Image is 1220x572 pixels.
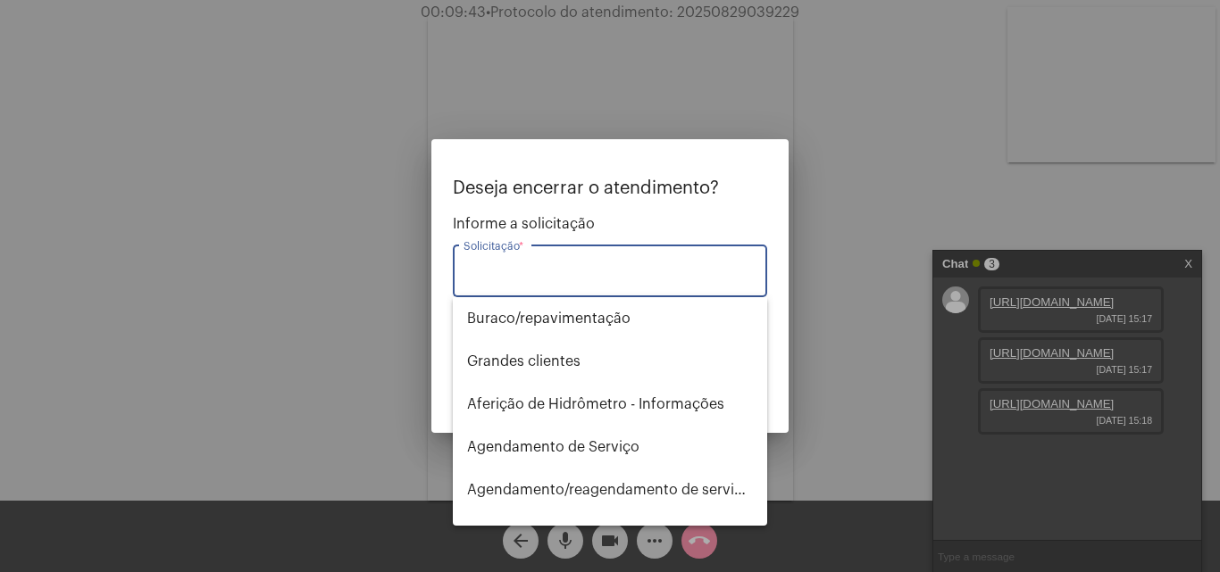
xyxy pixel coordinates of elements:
span: Alterar nome do usuário na fatura [467,511,753,554]
span: Agendamento/reagendamento de serviços - informações [467,468,753,511]
span: Aferição de Hidrômetro - Informações [467,383,753,426]
p: Deseja encerrar o atendimento? [453,178,767,198]
span: ⁠Buraco/repavimentação [467,297,753,340]
input: Buscar solicitação [464,267,756,283]
span: Agendamento de Serviço [467,426,753,468]
span: ⁠Grandes clientes [467,340,753,383]
span: Informe a solicitação [453,216,767,232]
